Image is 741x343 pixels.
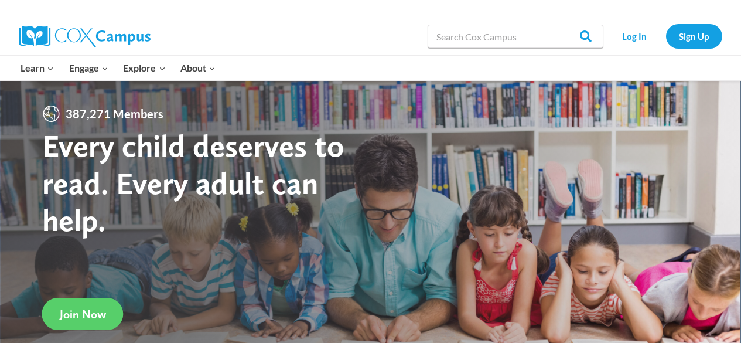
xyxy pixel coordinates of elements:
nav: Primary Navigation [13,56,223,80]
span: Join Now [60,307,106,321]
a: Join Now [42,298,124,330]
span: About [180,60,216,76]
img: Cox Campus [19,26,151,47]
span: Learn [21,60,54,76]
span: Engage [69,60,108,76]
span: Explore [123,60,165,76]
input: Search Cox Campus [428,25,603,48]
strong: Every child deserves to read. Every adult can help. [42,127,344,239]
a: Log In [609,24,660,48]
span: 387,271 Members [61,104,168,123]
nav: Secondary Navigation [609,24,722,48]
a: Sign Up [666,24,722,48]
